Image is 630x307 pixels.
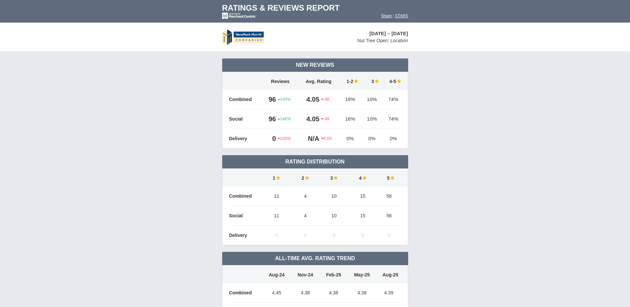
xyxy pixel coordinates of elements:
td: 4.38 [319,283,347,303]
td: Feb-25 [319,265,347,283]
span: 146% [278,116,291,122]
td: 2 [291,168,320,186]
td: Aug-25 [376,265,401,283]
td: 15 [348,186,377,206]
td: May-25 [347,265,376,283]
td: New Reviews [222,58,408,72]
a: STARS [395,14,408,18]
td: 11 [262,186,291,206]
td: Rating Distribution [222,155,408,168]
td: 4.39 [347,283,376,303]
span: 4.00 [321,136,332,142]
span: 0 [361,233,364,238]
td: Avg. Rating [299,72,339,90]
td: 4.38 [291,283,319,303]
td: 4.05 [299,109,321,129]
td: 0% [362,129,382,149]
span: 140% [278,96,291,102]
td: 16% [339,90,362,109]
td: Social [229,206,262,226]
td: Social [229,109,262,129]
td: 4.39 [376,283,401,303]
img: star-full-15.png [275,175,280,180]
img: star-full-15.png [396,79,401,83]
td: 0% [382,129,401,149]
td: 16% [339,109,362,129]
span: .49 [321,116,329,122]
td: All-Time Avg. Rating Trend [222,252,408,265]
td: 74% [382,90,401,109]
span: [DATE] – [DATE] [369,31,408,36]
td: 10 [320,206,349,226]
td: Nov-24 [291,265,319,283]
td: 96 [262,109,278,129]
td: Combined [229,90,262,109]
td: 4-5 [382,72,401,90]
img: star-full-15.png [374,79,379,83]
td: 3 [362,72,382,90]
img: stars-newmark-merrill-logo-50.png [222,29,264,45]
img: star-full-15.png [353,79,358,83]
td: 4.05 [299,90,321,109]
td: 56 [377,206,401,226]
img: star-full-15.png [333,175,338,180]
img: star-full-15.png [362,175,367,180]
td: 4 [291,206,320,226]
td: Delivery [229,226,262,245]
img: star-full-15.png [390,175,395,180]
img: star-full-15.png [304,175,309,180]
span: 0 [333,233,335,238]
img: mc-powered-by-logo-white-103.png [222,13,256,19]
td: 10% [362,90,382,109]
a: Share [381,14,392,18]
td: Combined [229,186,262,206]
td: 96 [262,90,278,109]
span: 0 [304,233,307,238]
span: | [393,14,394,18]
td: 15 [348,206,377,226]
td: 74% [382,109,401,129]
td: 5 [377,168,401,186]
span: 0 [275,233,278,238]
span: 0 [388,233,391,238]
td: 4 [348,168,377,186]
td: Aug-24 [262,265,291,283]
td: 11 [262,206,291,226]
td: 56 [377,186,401,206]
td: Combined [229,283,262,303]
td: 10% [362,109,382,129]
td: 4.45 [262,283,291,303]
td: 3 [320,168,349,186]
td: N/A [299,129,321,149]
td: 4 [291,186,320,206]
td: 10 [320,186,349,206]
td: 0% [339,129,362,149]
td: 1-2 [339,72,362,90]
span: Nut Tree Open: Location [357,38,408,43]
td: 0 [262,129,278,149]
td: Delivery [229,129,262,149]
span: 100% [278,136,291,142]
td: 1 [262,168,291,186]
span: .48 [321,96,329,102]
td: Reviews [262,72,299,90]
